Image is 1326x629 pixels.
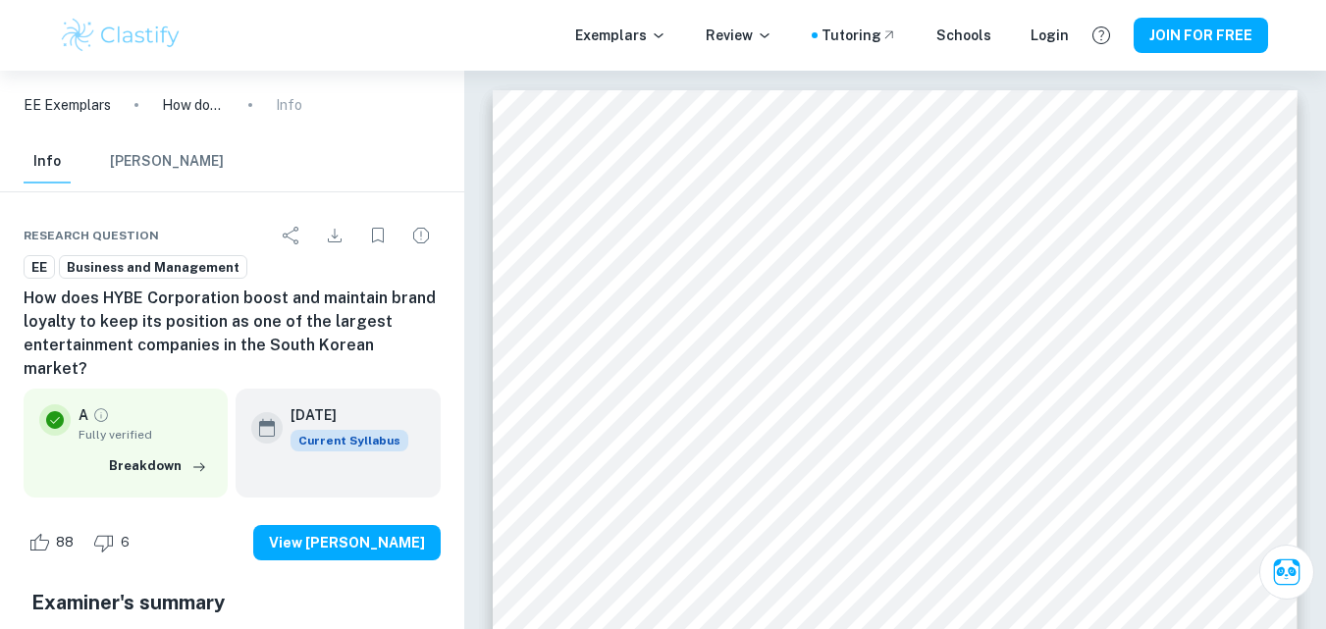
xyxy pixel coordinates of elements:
[24,94,111,116] a: EE Exemplars
[315,216,354,255] div: Download
[291,430,408,451] span: Current Syllabus
[79,426,212,444] span: Fully verified
[25,258,54,278] span: EE
[24,527,84,558] div: Like
[59,16,184,55] img: Clastify logo
[358,216,398,255] div: Bookmark
[79,404,88,426] p: A
[88,527,140,558] div: Dislike
[706,25,772,46] p: Review
[822,25,897,46] a: Tutoring
[110,140,224,183] button: [PERSON_NAME]
[24,287,441,381] h6: How does HYBE Corporation boost and maintain brand loyalty to keep its position as one of the lar...
[291,430,408,451] div: This exemplar is based on the current syllabus. Feel free to refer to it for inspiration/ideas wh...
[1031,25,1069,46] a: Login
[60,258,246,278] span: Business and Management
[1085,19,1118,52] button: Help and Feedback
[936,25,991,46] a: Schools
[162,94,225,116] p: How does HYBE Corporation boost and maintain brand loyalty to keep its position as one of the lar...
[1259,545,1314,600] button: Ask Clai
[24,255,55,280] a: EE
[291,404,393,426] h6: [DATE]
[24,227,159,244] span: Research question
[24,140,71,183] button: Info
[401,216,441,255] div: Report issue
[575,25,666,46] p: Exemplars
[276,94,302,116] p: Info
[253,525,441,560] button: View [PERSON_NAME]
[31,588,433,617] h5: Examiner's summary
[104,451,212,481] button: Breakdown
[1134,18,1268,53] button: JOIN FOR FREE
[272,216,311,255] div: Share
[45,533,84,552] span: 88
[59,255,247,280] a: Business and Management
[110,533,140,552] span: 6
[92,406,110,424] a: Grade fully verified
